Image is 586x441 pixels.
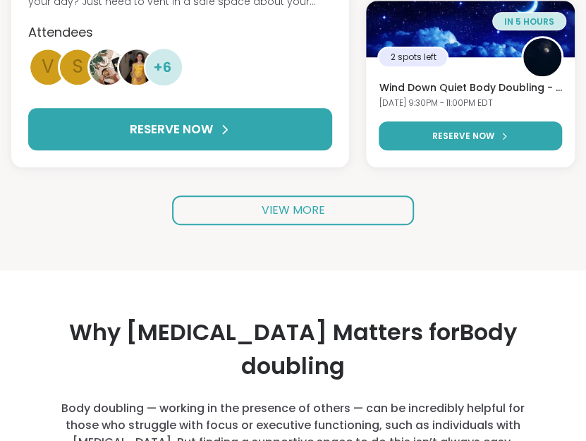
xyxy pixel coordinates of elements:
[172,195,414,225] a: VIEW MORE
[262,202,325,218] span: VIEW MORE
[56,315,530,383] h4: Why [MEDICAL_DATA] Matters for Body doubling
[523,38,561,76] img: QueenOfTheNight
[504,16,554,28] span: in 5 hours
[28,108,332,150] button: RESERVE NOW
[90,49,125,85] img: NicolePD
[28,23,93,41] span: Attendees
[390,51,436,64] span: 2 spots left
[42,53,54,80] span: V
[379,121,562,150] button: RESERVE NOW
[153,56,171,78] span: + 6
[366,1,575,57] img: Wind Down Quiet Body Doubling - Monday
[130,121,213,139] span: RESERVE NOW
[379,81,562,95] h3: Wind Down Quiet Body Doubling - [DATE]
[432,130,494,143] span: RESERVE NOW
[379,97,562,109] div: [DATE] 9:30PM - 11:00PM EDT
[119,49,154,85] img: mrsperozek43
[73,53,83,80] span: s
